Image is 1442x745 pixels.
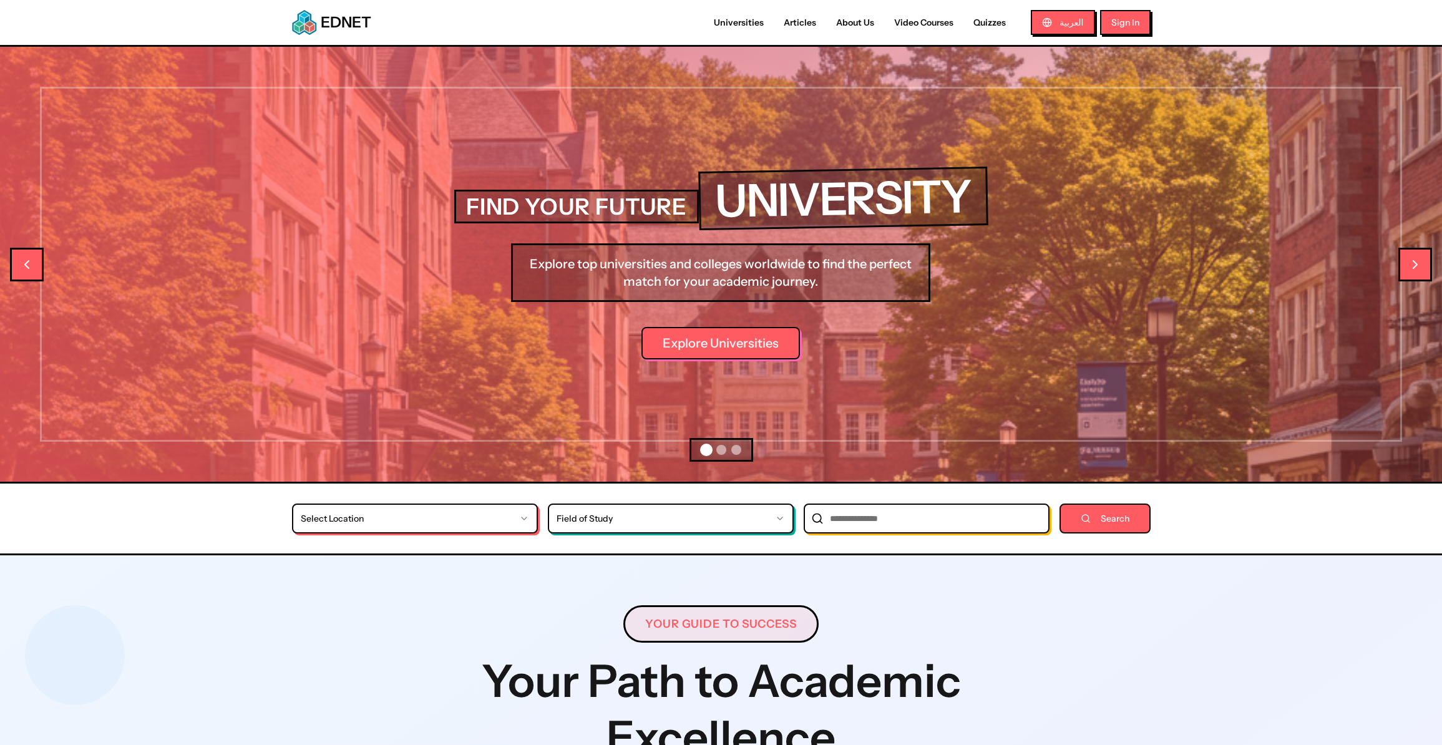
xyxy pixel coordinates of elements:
button: Next slide [1398,248,1432,281]
a: Explore Universities [641,327,800,359]
span: EDNET [321,12,371,32]
input: University name search [804,504,1050,533]
img: EDNET [292,10,317,35]
button: العربية [1031,10,1094,35]
a: EDNETEDNET [292,10,371,35]
button: Search universities [1060,504,1151,533]
h1: UNIVERSITY [698,167,988,230]
a: Video Courses [884,16,963,29]
button: Previous slide [10,248,44,281]
a: Universities [704,16,774,29]
button: Sign In [1100,10,1151,35]
button: Go to slide 3 [731,445,741,455]
a: Quizzes [963,16,1016,29]
h2: FIND YOUR FUTURE [454,190,699,223]
span: Your Guide to Success [623,605,819,643]
p: Explore top universities and colleges worldwide to find the perfect match for your academic journey. [511,243,930,302]
button: Go to slide 2 [716,445,726,455]
a: About Us [826,16,884,29]
a: Articles [774,16,826,29]
button: Go to slide 1 [700,444,713,456]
